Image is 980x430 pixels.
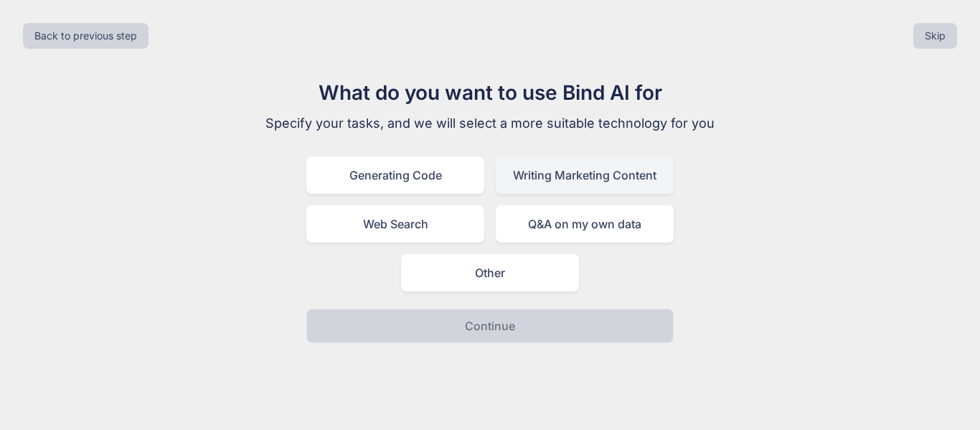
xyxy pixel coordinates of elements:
h1: What do you want to use Bind AI for [249,78,731,108]
button: Back to previous step [23,23,149,49]
button: Skip [913,23,957,49]
div: Web Search [306,205,484,243]
p: Specify your tasks, and we will select a more suitable technology for you [249,113,731,134]
div: Other [401,254,579,291]
div: Generating Code [306,156,484,194]
div: Writing Marketing Content [496,156,674,194]
button: Continue [306,309,674,343]
div: Q&A on my own data [496,205,674,243]
p: Continue [465,317,515,335]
